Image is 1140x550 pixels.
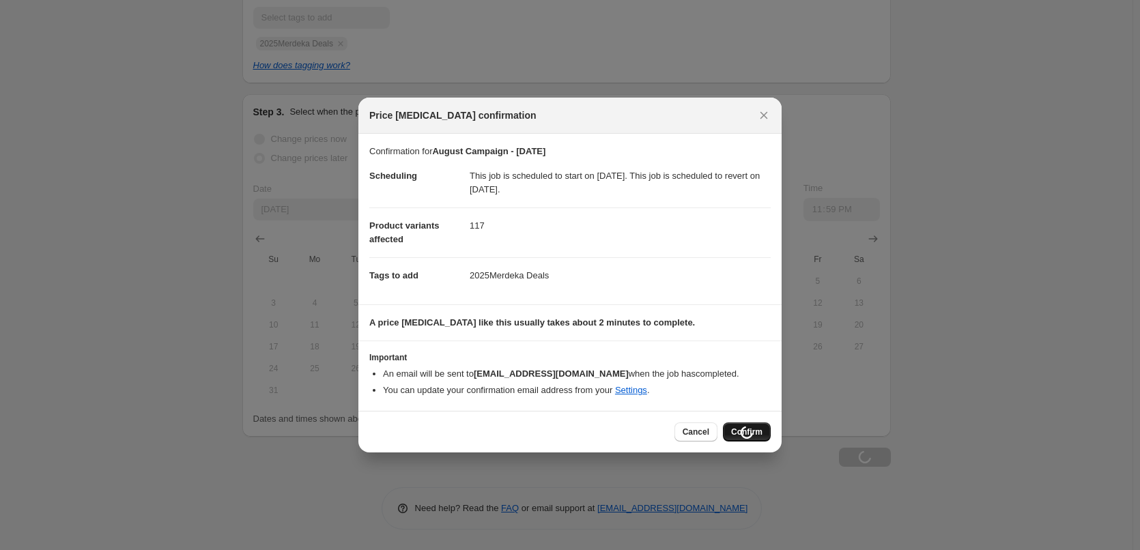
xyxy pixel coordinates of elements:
[369,220,440,244] span: Product variants affected
[683,426,709,437] span: Cancel
[369,317,695,328] b: A price [MEDICAL_DATA] like this usually takes about 2 minutes to complete.
[432,146,545,156] b: August Campaign - [DATE]
[754,106,773,125] button: Close
[369,145,771,158] p: Confirmation for
[383,367,771,381] li: An email will be sent to when the job has completed .
[369,352,771,363] h3: Important
[383,383,771,397] li: You can update your confirmation email address from your .
[615,385,647,395] a: Settings
[470,257,771,293] dd: 2025Merdeka Deals
[674,422,717,442] button: Cancel
[470,207,771,244] dd: 117
[470,158,771,207] dd: This job is scheduled to start on [DATE]. This job is scheduled to revert on [DATE].
[369,171,417,181] span: Scheduling
[369,270,418,280] span: Tags to add
[369,108,537,122] span: Price [MEDICAL_DATA] confirmation
[474,368,629,379] b: [EMAIL_ADDRESS][DOMAIN_NAME]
